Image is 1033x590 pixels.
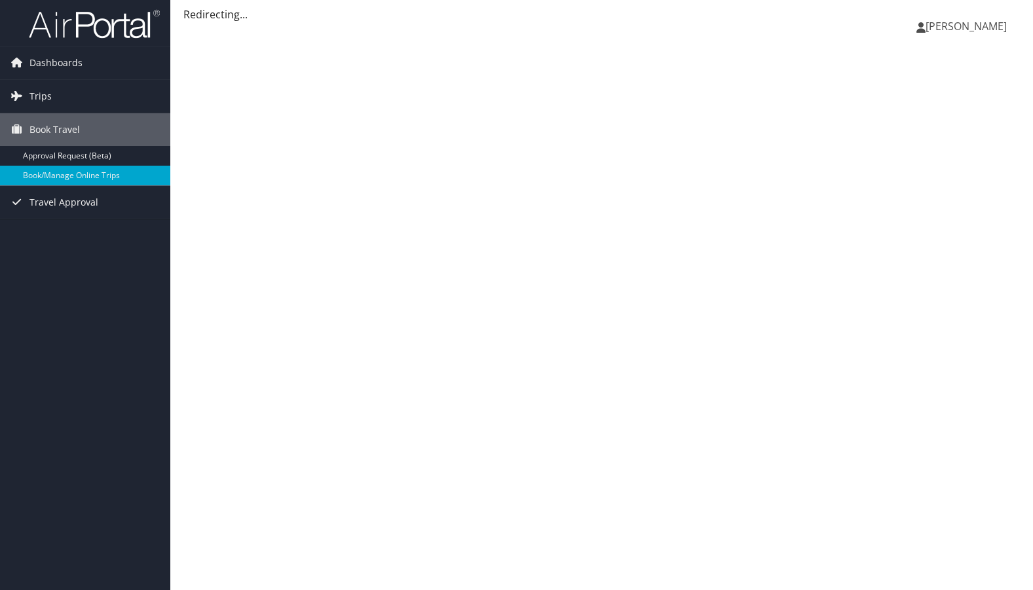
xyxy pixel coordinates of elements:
[29,80,52,113] span: Trips
[183,7,1020,22] div: Redirecting...
[29,186,98,219] span: Travel Approval
[29,113,80,146] span: Book Travel
[916,7,1020,46] a: [PERSON_NAME]
[29,9,160,39] img: airportal-logo.png
[926,19,1007,33] span: [PERSON_NAME]
[29,46,83,79] span: Dashboards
